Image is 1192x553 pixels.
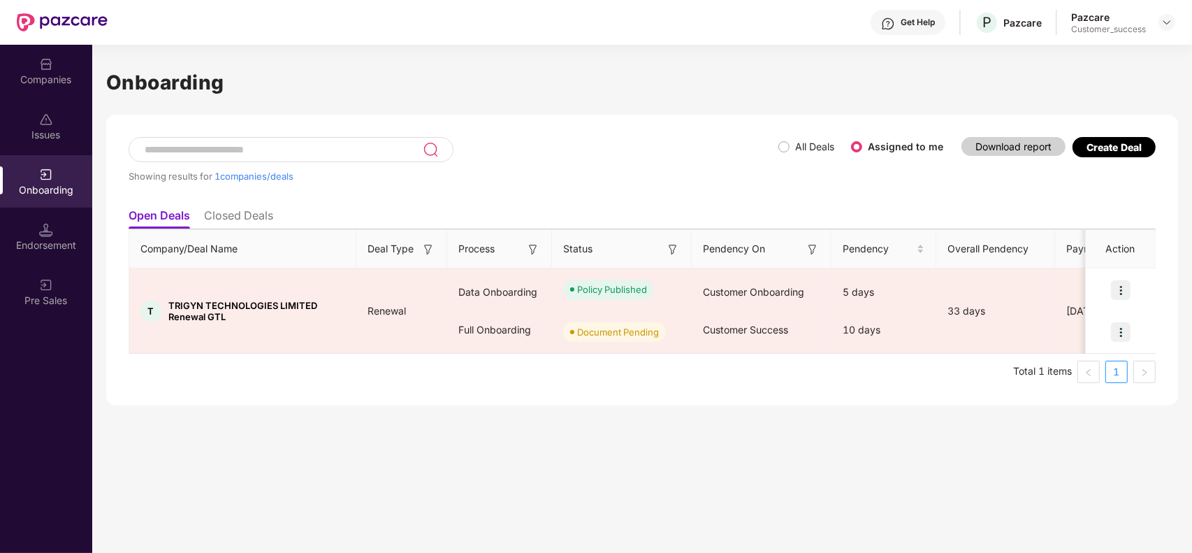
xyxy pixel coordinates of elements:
div: Pazcare [1003,16,1042,29]
th: Action [1086,230,1156,268]
span: Payment Done [1066,241,1138,257]
th: Pendency [831,230,936,268]
span: Pendency [843,241,914,257]
img: icon [1111,322,1131,342]
img: svg+xml;base64,PHN2ZyB3aWR0aD0iMjAiIGhlaWdodD0iMjAiIHZpZXdCb3g9IjAgMCAyMCAyMCIgZmlsbD0ibm9uZSIgeG... [39,278,53,292]
div: Pazcare [1071,10,1146,24]
img: svg+xml;base64,PHN2ZyBpZD0iSXNzdWVzX2Rpc2FibGVkIiB4bWxucz0iaHR0cDovL3d3dy53My5vcmcvMjAwMC9zdmciIH... [39,113,53,127]
img: svg+xml;base64,PHN2ZyBpZD0iSGVscC0zMngzMiIgeG1sbnM9Imh0dHA6Ly93d3cudzMub3JnLzIwMDAvc3ZnIiB3aWR0aD... [881,17,895,31]
img: svg+xml;base64,PHN2ZyB3aWR0aD0iMTQuNSIgaGVpZ2h0PSIxNC41IiB2aWV3Qm94PSIwIDAgMTYgMTYiIGZpbGw9Im5vbm... [39,223,53,237]
img: svg+xml;base64,PHN2ZyBpZD0iRHJvcGRvd24tMzJ4MzIiIHhtbG5zPSJodHRwOi8vd3d3LnczLm9yZy8yMDAwL3N2ZyIgd2... [1161,17,1172,28]
img: icon [1111,280,1131,300]
img: New Pazcare Logo [17,13,108,31]
img: svg+xml;base64,PHN2ZyB3aWR0aD0iMjAiIGhlaWdodD0iMjAiIHZpZXdCb3g9IjAgMCAyMCAyMCIgZmlsbD0ibm9uZSIgeG... [39,168,53,182]
img: svg+xml;base64,PHN2ZyBpZD0iQ29tcGFuaWVzIiB4bWxucz0iaHR0cDovL3d3dy53My5vcmcvMjAwMC9zdmciIHdpZHRoPS... [39,57,53,71]
div: Customer_success [1071,24,1146,35]
div: Get Help [901,17,935,28]
span: P [982,14,991,31]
